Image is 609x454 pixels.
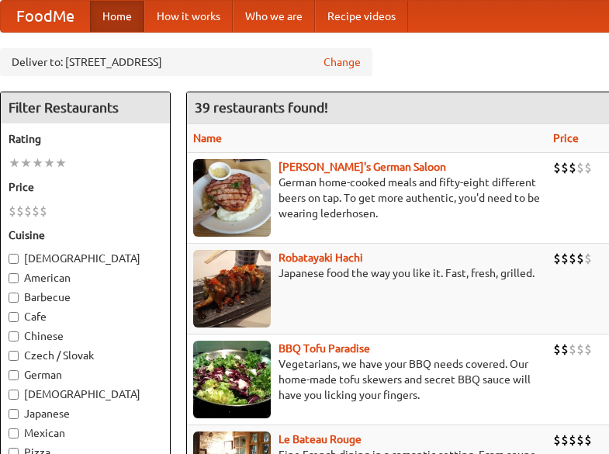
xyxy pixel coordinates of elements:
input: [DEMOGRAPHIC_DATA] [9,390,19,400]
li: ★ [32,154,43,172]
label: Mexican [9,425,162,441]
li: $ [561,341,569,358]
li: $ [584,159,592,176]
a: BBQ Tofu Paradise [279,342,370,355]
p: Japanese food the way you like it. Fast, fresh, grilled. [193,265,541,281]
label: Czech / Slovak [9,348,162,363]
label: Cafe [9,309,162,324]
a: Change [324,54,361,70]
ng-pluralize: 39 restaurants found! [195,100,328,115]
li: $ [32,203,40,220]
a: FoodMe [1,1,90,32]
li: $ [16,203,24,220]
li: ★ [20,154,32,172]
li: $ [553,159,561,176]
li: $ [553,250,561,267]
li: $ [569,431,576,449]
a: Price [553,132,579,144]
input: Barbecue [9,293,19,303]
a: Le Bateau Rouge [279,433,362,445]
li: $ [576,250,584,267]
p: German home-cooked meals and fifty-eight different beers on tap. To get more authentic, you'd nee... [193,175,541,221]
h5: Cuisine [9,227,162,243]
img: robatayaki.jpg [193,250,271,328]
input: American [9,273,19,283]
li: $ [569,341,576,358]
p: Vegetarians, we have your BBQ needs covered. Our home-made tofu skewers and secret BBQ sauce will... [193,356,541,403]
li: ★ [55,154,67,172]
li: $ [40,203,47,220]
a: Who we are [233,1,315,32]
li: $ [553,341,561,358]
li: $ [569,250,576,267]
label: Barbecue [9,289,162,305]
li: $ [561,431,569,449]
h5: Rating [9,131,162,147]
li: $ [584,341,592,358]
h4: Filter Restaurants [1,92,170,123]
input: Japanese [9,409,19,419]
li: $ [576,159,584,176]
li: $ [9,203,16,220]
a: Robatayaki Hachi [279,251,363,264]
a: How it works [144,1,233,32]
a: Name [193,132,222,144]
img: esthers.jpg [193,159,271,237]
li: $ [569,159,576,176]
a: Home [90,1,144,32]
li: $ [584,431,592,449]
li: $ [576,431,584,449]
label: German [9,367,162,383]
input: Czech / Slovak [9,351,19,361]
input: Chinese [9,331,19,341]
input: [DEMOGRAPHIC_DATA] [9,254,19,264]
label: American [9,270,162,286]
li: ★ [43,154,55,172]
h5: Price [9,179,162,195]
li: $ [576,341,584,358]
label: [DEMOGRAPHIC_DATA] [9,386,162,402]
li: $ [561,250,569,267]
li: $ [553,431,561,449]
li: $ [584,250,592,267]
input: German [9,370,19,380]
li: $ [561,159,569,176]
input: Cafe [9,312,19,322]
label: Chinese [9,328,162,344]
a: [PERSON_NAME]'s German Saloon [279,161,446,173]
label: [DEMOGRAPHIC_DATA] [9,251,162,266]
input: Mexican [9,428,19,438]
label: Japanese [9,406,162,421]
li: $ [24,203,32,220]
li: ★ [9,154,20,172]
img: tofuparadise.jpg [193,341,271,418]
a: Recipe videos [315,1,408,32]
